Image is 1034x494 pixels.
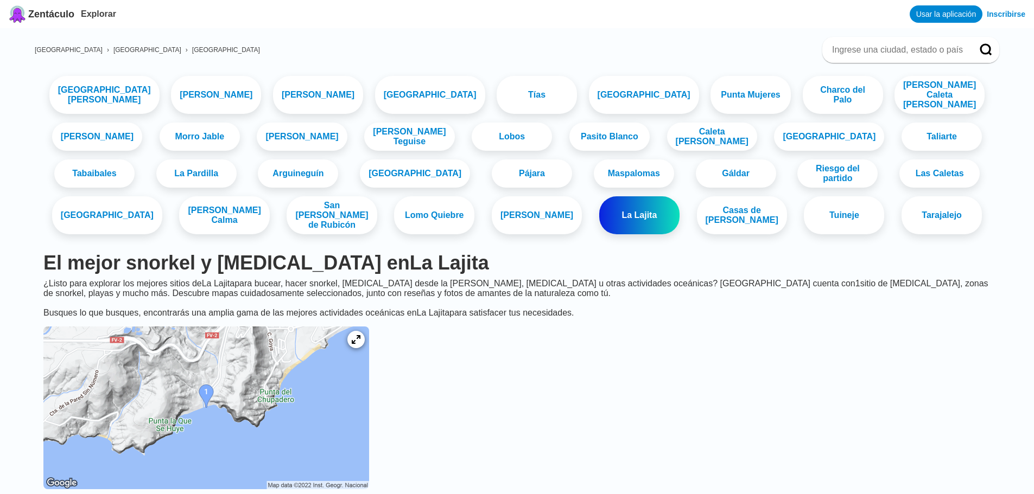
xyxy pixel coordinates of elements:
font: Arguineguín [272,169,323,178]
font: [GEOGRAPHIC_DATA] [783,132,876,141]
font: Maspalomas [608,169,660,178]
font: Pájara [519,169,545,178]
a: [PERSON_NAME] Teguise [364,123,454,151]
font: [PERSON_NAME] Teguise [373,127,446,146]
a: [GEOGRAPHIC_DATA] [52,196,162,234]
font: [GEOGRAPHIC_DATA] [384,90,477,99]
a: Pájara [492,159,572,188]
a: La Lajita [599,196,680,234]
a: Charco del Palo [803,76,883,114]
font: La Pardilla [174,169,218,178]
font: El mejor snorkel y [MEDICAL_DATA] en [43,252,410,274]
input: Ingrese una ciudad, estado o país [831,44,965,55]
font: Usar la aplicación [916,10,976,18]
font: Charco del Palo [820,85,865,104]
a: [PERSON_NAME] Calma [179,196,269,234]
a: [PERSON_NAME] [171,76,261,114]
a: Taliarte [902,123,982,151]
a: [PERSON_NAME] [257,123,347,151]
font: La Lajita [621,210,657,220]
font: Morro Jable [175,132,224,141]
a: [GEOGRAPHIC_DATA] [375,76,485,114]
a: Logotipo de ZentacleZentáculo [9,5,74,23]
font: 1 [855,279,860,288]
font: [PERSON_NAME] [180,90,252,99]
a: San [PERSON_NAME] de Rubicón [287,196,377,234]
font: sitio de [MEDICAL_DATA], zonas de snorkel, playas y mucho más. Descubre mapas cuidadosamente sele... [43,279,988,298]
font: [PERSON_NAME] [282,90,354,99]
font: Punta Mujeres [721,90,780,99]
font: [PERSON_NAME] [500,210,573,220]
font: [PERSON_NAME] Caleta [PERSON_NAME] [903,80,976,109]
font: Caleta [PERSON_NAME] [676,127,748,146]
font: Lomo Quiebre [405,210,464,220]
img: Logotipo de Zentacle [9,5,26,23]
a: [PERSON_NAME] [492,196,582,234]
font: Pasito Blanco [581,132,638,141]
font: ¿Listo para explorar los mejores sitios de [43,279,202,288]
font: La Lajita [417,308,450,317]
img: Mapa del sitio de buceo La Lajita [43,326,369,489]
font: Tuineje [829,210,859,220]
font: Lobos [499,132,525,141]
a: Inscribirse [987,10,1025,18]
font: › [186,46,188,54]
a: [GEOGRAPHIC_DATA] [35,46,103,54]
a: [GEOGRAPHIC_DATA] [589,76,699,114]
a: Lobos [472,123,552,151]
a: Tías [497,76,577,114]
a: [PERSON_NAME] [52,123,142,151]
a: [GEOGRAPHIC_DATA] [774,123,884,151]
a: [GEOGRAPHIC_DATA] [113,46,181,54]
a: Maspalomas [594,159,674,188]
font: Tabaibales [72,169,117,178]
a: Usar la aplicación [910,5,983,23]
a: Arguineguín [258,159,338,188]
a: [GEOGRAPHIC_DATA] [360,159,470,188]
a: Casas de [PERSON_NAME] [697,196,787,234]
font: La Lajita [202,279,235,288]
font: [GEOGRAPHIC_DATA] [598,90,690,99]
font: Tarajalejo [922,210,962,220]
a: Lomo Quiebre [394,196,474,234]
font: [GEOGRAPHIC_DATA] [61,210,154,220]
font: Casas de [PERSON_NAME] [706,206,778,224]
a: [PERSON_NAME] Caleta [PERSON_NAME] [895,76,985,114]
font: [PERSON_NAME] [265,132,338,141]
a: Explorar [81,9,116,18]
font: [PERSON_NAME] Calma [188,206,261,224]
a: Las Caletas [899,159,980,188]
font: Las Caletas [916,169,964,178]
a: [GEOGRAPHIC_DATA] [192,46,260,54]
font: Taliarte [927,132,957,141]
font: Tías [528,90,545,99]
font: Riesgo del partido [816,164,860,183]
font: San [PERSON_NAME] de Rubicón [295,201,368,229]
a: Tabaibales [54,159,135,188]
font: para bucear, hacer snorkel, [MEDICAL_DATA] desde la [PERSON_NAME], [MEDICAL_DATA] u otras activid... [234,279,855,288]
font: Busques lo que busques, encontrarás una amplia gama de las mejores actividades oceánicas en [43,308,417,317]
a: Caleta [PERSON_NAME] [667,123,757,151]
font: Zentáculo [28,9,74,20]
a: Punta Mujeres [711,76,791,114]
a: La Pardilla [156,159,237,188]
a: [PERSON_NAME] [273,76,363,114]
a: Gáldar [696,159,776,188]
font: [GEOGRAPHIC_DATA][PERSON_NAME] [58,85,151,104]
font: [GEOGRAPHIC_DATA] [369,169,461,178]
a: Pasito Blanco [569,123,650,151]
a: [GEOGRAPHIC_DATA][PERSON_NAME] [49,76,160,114]
font: para satisfacer tus necesidades. [449,308,574,317]
font: [PERSON_NAME] [61,132,134,141]
a: Riesgo del partido [797,159,878,188]
font: La Lajita [410,252,489,274]
a: Tuineje [804,196,884,234]
a: Morro Jable [160,123,240,151]
a: Tarajalejo [902,196,982,234]
font: › [107,46,109,54]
